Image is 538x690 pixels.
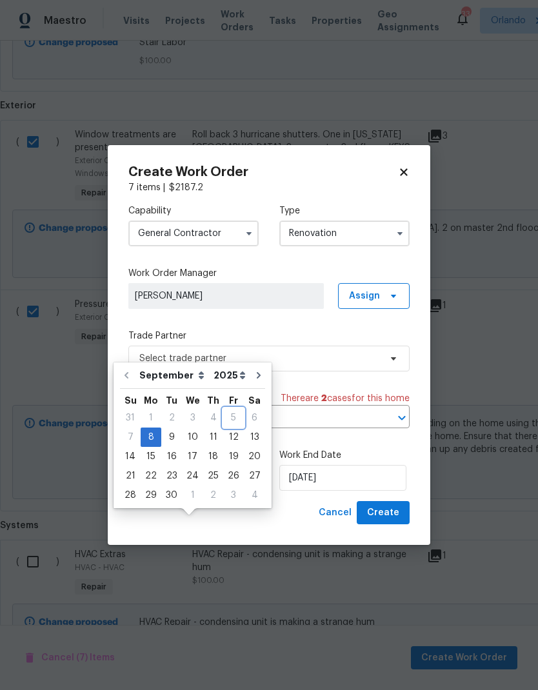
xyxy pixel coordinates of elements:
div: Wed Sep 10 2025 [182,428,203,447]
div: Wed Sep 17 2025 [182,447,203,466]
button: Show options [241,226,257,241]
div: 5 [223,409,244,427]
input: M/D/YYYY [279,465,406,491]
span: Cancel [319,505,352,521]
div: Fri Sep 26 2025 [223,466,244,486]
div: 16 [161,448,182,466]
div: 15 [141,448,161,466]
span: Create [367,505,399,521]
div: Sat Sep 27 2025 [244,466,265,486]
label: Work Order Manager [128,267,410,280]
button: Open [393,409,411,427]
div: Mon Sep 22 2025 [141,466,161,486]
div: Thu Sep 18 2025 [203,447,223,466]
div: Sat Oct 04 2025 [244,486,265,505]
div: 23 [161,467,182,485]
div: 28 [120,486,141,504]
div: Thu Oct 02 2025 [203,486,223,505]
div: Sun Sep 21 2025 [120,466,141,486]
div: 3 [182,409,203,427]
div: Mon Sep 15 2025 [141,447,161,466]
div: 9 [161,428,182,446]
div: 31 [120,409,141,427]
label: Type [279,204,410,217]
div: 17 [182,448,203,466]
select: Year [210,366,249,385]
div: 29 [141,486,161,504]
div: Mon Sep 29 2025 [141,486,161,505]
div: Tue Sep 23 2025 [161,466,182,486]
abbr: Saturday [248,396,261,405]
div: Fri Sep 05 2025 [223,408,244,428]
div: 12 [223,428,244,446]
div: 30 [161,486,182,504]
div: Sat Sep 13 2025 [244,428,265,447]
label: Capability [128,204,259,217]
div: 1 [141,409,161,427]
div: 13 [244,428,265,446]
div: Thu Sep 11 2025 [203,428,223,447]
div: 1 [182,486,203,504]
span: Assign [349,290,380,302]
span: 2 [321,394,327,403]
span: $ 2187.2 [169,183,203,192]
div: 14 [120,448,141,466]
div: 19 [223,448,244,466]
div: 6 [244,409,265,427]
div: Sun Sep 07 2025 [120,428,141,447]
div: Wed Sep 24 2025 [182,466,203,486]
div: 18 [203,448,223,466]
div: 11 [203,428,223,446]
div: 2 [203,486,223,504]
select: Month [136,366,210,385]
span: [PERSON_NAME] [135,290,317,302]
abbr: Tuesday [166,396,177,405]
button: Create [357,501,410,525]
div: 7 [120,428,141,446]
div: Thu Sep 25 2025 [203,466,223,486]
label: Work End Date [279,449,410,462]
div: 2 [161,409,182,427]
div: 27 [244,467,265,485]
div: Tue Sep 02 2025 [161,408,182,428]
div: Tue Sep 16 2025 [161,447,182,466]
button: Cancel [314,501,357,525]
div: 25 [203,467,223,485]
div: 8 [141,428,161,446]
div: Wed Sep 03 2025 [182,408,203,428]
button: Show options [392,226,408,241]
div: 7 items | [128,181,410,194]
div: Sun Sep 14 2025 [120,447,141,466]
div: 10 [182,428,203,446]
div: Thu Sep 04 2025 [203,408,223,428]
abbr: Wednesday [186,396,200,405]
div: Mon Sep 08 2025 [141,428,161,447]
div: Mon Sep 01 2025 [141,408,161,428]
div: 20 [244,448,265,466]
div: 3 [223,486,244,504]
abbr: Sunday [125,396,137,405]
label: Trade Partner [128,330,410,342]
div: Sat Sep 06 2025 [244,408,265,428]
div: 21 [120,467,141,485]
div: 4 [203,409,223,427]
div: Sun Aug 31 2025 [120,408,141,428]
div: Tue Sep 30 2025 [161,486,182,505]
button: Go to next month [249,362,268,388]
span: Select trade partner [139,352,380,365]
div: Fri Sep 19 2025 [223,447,244,466]
abbr: Monday [144,396,158,405]
input: Select... [279,221,410,246]
div: 22 [141,467,161,485]
input: Select... [128,221,259,246]
button: Go to previous month [117,362,136,388]
div: 24 [182,467,203,485]
div: Sat Sep 20 2025 [244,447,265,466]
div: 26 [223,467,244,485]
span: There are case s for this home [281,392,410,405]
abbr: Thursday [207,396,219,405]
div: Sun Sep 28 2025 [120,486,141,505]
div: 4 [244,486,265,504]
abbr: Friday [229,396,238,405]
div: Fri Sep 12 2025 [223,428,244,447]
